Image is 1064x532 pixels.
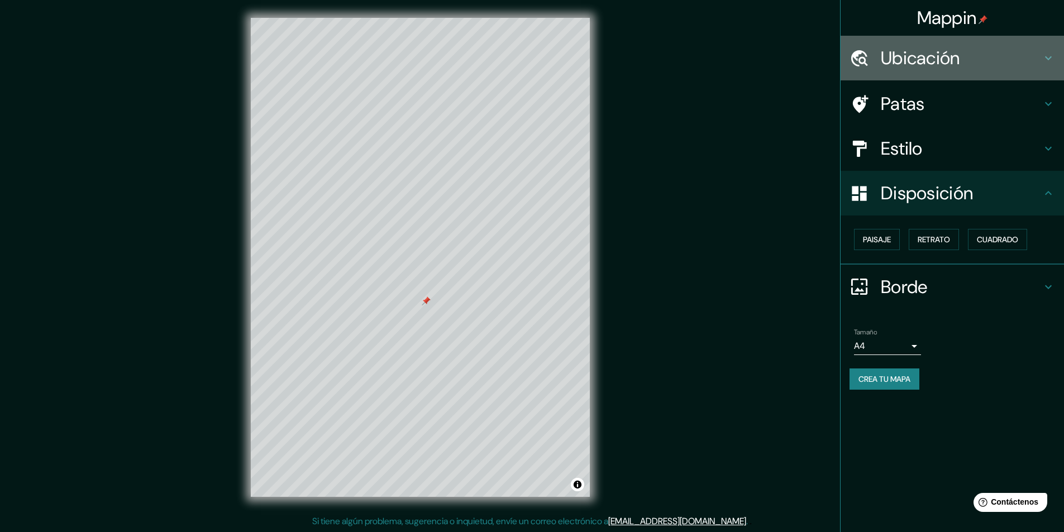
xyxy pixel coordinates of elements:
font: Si tiene algún problema, sugerencia o inquietud, envíe un correo electrónico a [312,515,608,527]
button: Paisaje [854,229,900,250]
button: Retrato [909,229,959,250]
font: Tamaño [854,328,877,337]
button: Activar o desactivar atribución [571,478,584,491]
font: Paisaje [863,234,891,245]
div: Disposición [841,171,1064,215]
font: Disposición [881,181,973,205]
div: Estilo [841,126,1064,171]
font: . [748,515,750,527]
div: A4 [854,337,921,355]
div: Borde [841,265,1064,309]
div: Patas [841,82,1064,126]
font: . [750,515,752,527]
a: [EMAIL_ADDRESS][DOMAIN_NAME] [608,515,746,527]
font: Retrato [918,234,950,245]
font: A4 [854,340,865,352]
font: Estilo [881,137,923,160]
font: Borde [881,275,928,299]
button: Cuadrado [968,229,1027,250]
font: Patas [881,92,925,116]
iframe: Lanzador de widgets de ayuda [965,488,1052,520]
font: Cuadrado [977,234,1018,245]
font: Mappin [917,6,977,30]
button: Crea tu mapa [850,368,919,390]
font: . [746,515,748,527]
div: Ubicación [841,36,1064,80]
img: pin-icon.png [979,15,987,24]
font: Ubicación [881,46,960,70]
font: Crea tu mapa [858,374,910,384]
